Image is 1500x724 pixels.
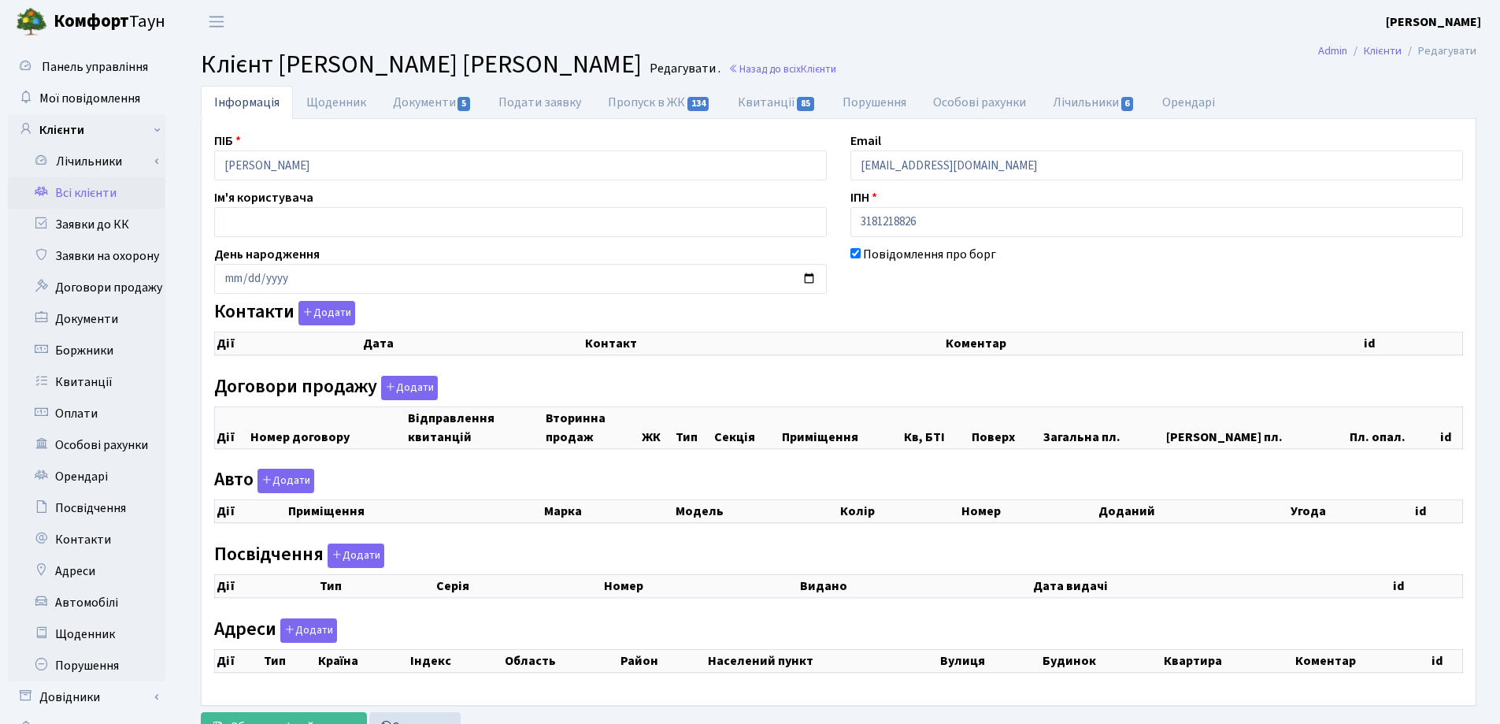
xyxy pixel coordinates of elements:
th: Кв, БТІ [902,407,970,448]
th: id [1362,332,1463,355]
b: Комфорт [54,9,129,34]
th: Індекс [409,649,503,672]
th: Тип [674,407,713,448]
span: Клієнти [801,61,836,76]
a: Заявки на охорону [8,240,165,272]
a: Admin [1318,43,1347,59]
button: Контакти [298,301,355,325]
th: Область [503,649,619,672]
a: Порушення [8,650,165,681]
span: 5 [457,97,470,111]
th: Дата [361,332,583,355]
a: Назад до всіхКлієнти [728,61,836,76]
a: Орендарі [1149,86,1228,119]
a: Додати [294,299,355,326]
a: Посвідчення [8,492,165,524]
label: Договори продажу [214,376,438,400]
th: Дії [215,574,319,597]
th: Тип [318,574,435,597]
a: Пропуск в ЖК [594,86,724,119]
span: Таун [54,9,165,35]
img: logo.png [16,6,47,38]
label: ПІБ [214,132,241,150]
th: id [1430,649,1463,672]
a: Боржники [8,335,165,366]
label: Посвідчення [214,544,384,568]
th: id [1413,500,1463,523]
th: Номер договору [249,407,406,448]
label: Контакти [214,301,355,325]
a: Договори продажу [8,272,165,303]
a: Довідники [8,681,165,713]
th: Серія [435,574,602,597]
th: Угода [1289,500,1413,523]
li: Редагувати [1402,43,1476,60]
th: Доданий [1097,500,1289,523]
a: Панель управління [8,51,165,83]
label: Адреси [214,618,337,643]
th: ЖК [640,407,674,448]
a: Орендарі [8,461,165,492]
a: Порушення [829,86,920,119]
th: Приміщення [780,407,902,448]
th: Пл. опал. [1348,407,1439,448]
a: Контакти [8,524,165,555]
label: Повідомлення про борг [863,245,996,264]
a: Клієнти [8,114,165,146]
a: [PERSON_NAME] [1386,13,1481,32]
span: Панель управління [42,58,148,76]
a: Додати [276,615,337,643]
a: Всі клієнти [8,177,165,209]
th: Країна [317,649,409,672]
a: Особові рахунки [920,86,1039,119]
th: Поверх [970,407,1042,448]
button: Переключити навігацію [197,9,236,35]
th: Номер [602,574,799,597]
th: Модель [674,500,839,523]
a: Документи [8,303,165,335]
th: Коментар [944,332,1362,355]
a: Подати заявку [485,86,594,119]
th: Секція [713,407,780,448]
th: Марка [543,500,674,523]
a: Додати [254,466,314,494]
a: Квитанції [8,366,165,398]
label: ІПН [850,188,877,207]
th: id [1391,574,1462,597]
nav: breadcrumb [1294,35,1500,68]
a: Додати [377,373,438,400]
span: 85 [797,97,814,111]
a: Лічильники [18,146,165,177]
th: Дата видачі [1031,574,1391,597]
th: Контакт [583,332,944,355]
th: Тип [262,649,316,672]
a: Лічильники [1039,86,1148,119]
span: Мої повідомлення [39,90,140,107]
small: Редагувати . [646,61,720,76]
a: Квитанції [724,86,829,119]
label: Авто [214,469,314,493]
button: Договори продажу [381,376,438,400]
a: Щоденник [293,86,380,119]
label: Ім'я користувача [214,188,313,207]
a: Щоденник [8,618,165,650]
a: Мої повідомлення [8,83,165,114]
th: Колір [839,500,960,523]
a: Адреси [8,555,165,587]
th: Квартира [1162,649,1294,672]
th: Номер [960,500,1097,523]
th: Дії [215,649,263,672]
th: Населений пункт [706,649,939,672]
th: Будинок [1041,649,1162,672]
th: Відправлення квитанцій [406,407,544,448]
th: Дії [215,332,362,355]
span: 6 [1121,97,1134,111]
a: Заявки до КК [8,209,165,240]
th: Видано [798,574,1031,597]
th: Дії [215,407,250,448]
th: Вторинна продаж [544,407,641,448]
th: Район [619,649,706,672]
th: Приміщення [287,500,543,523]
th: Загальна пл. [1042,407,1165,448]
